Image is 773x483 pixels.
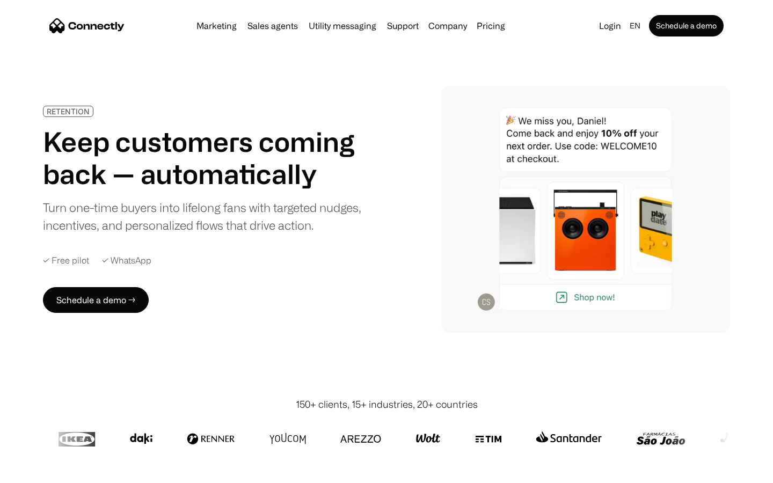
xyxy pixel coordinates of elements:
[21,464,64,479] ul: Language list
[11,463,64,479] aside: Language selected: English
[425,18,470,33] div: Company
[472,21,509,30] a: Pricing
[43,255,89,266] div: ✓ Free pilot
[192,21,241,30] a: Marketing
[47,107,90,115] div: RETENTION
[649,15,724,36] a: Schedule a demo
[304,21,381,30] a: Utility messaging
[625,18,647,33] div: en
[630,18,640,33] div: en
[43,199,369,234] div: Turn one-time buyers into lifelong fans with targeted nudges, incentives, and personalized flows ...
[243,21,302,30] a: Sales agents
[296,397,478,412] div: 150+ clients, 15+ industries, 20+ countries
[595,18,625,33] a: Login
[43,126,369,190] h1: Keep customers coming back — automatically
[102,255,151,266] div: ✓ WhatsApp
[49,18,125,34] a: home
[383,21,423,30] a: Support
[43,287,149,313] a: Schedule a demo →
[428,18,467,33] div: Company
